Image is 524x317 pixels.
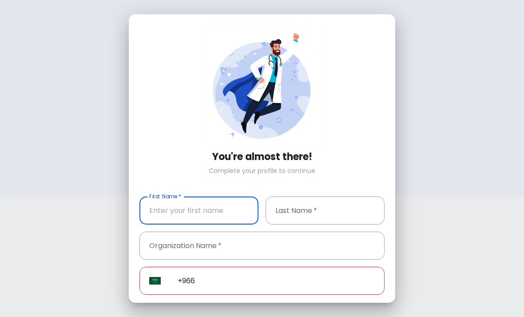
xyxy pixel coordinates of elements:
[149,277,161,285] img: Saudi Arabia
[168,267,385,295] input: Phone Number
[139,151,385,163] h3: You're almost there!
[139,166,385,175] p: Complete your profile to continue
[139,232,385,260] input: Enter your organization name
[201,23,323,146] img: doctor
[266,197,385,225] input: Enter your last name
[146,272,164,290] button: Select country
[139,197,258,225] input: Enter your first name
[149,193,181,200] label: First Name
